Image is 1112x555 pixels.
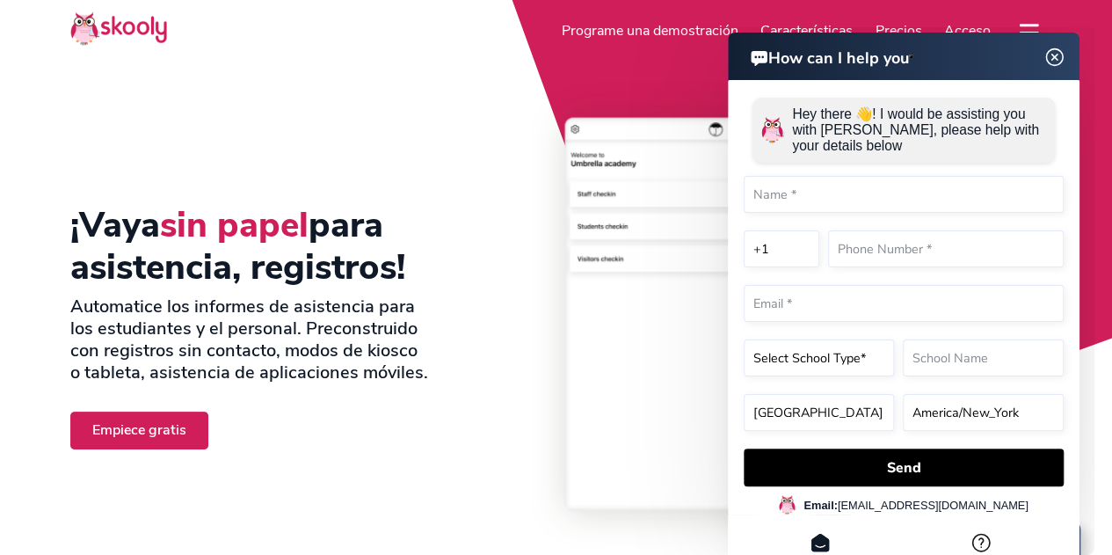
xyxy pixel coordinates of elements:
[459,106,1042,548] img: Software y aplicación de gestión de asistencia de estudiantes - <span class='notranslate'>Skooly ...
[876,21,922,40] span: Precios
[160,201,309,249] span: sin papel
[944,21,991,40] span: Acceso
[70,412,208,449] a: Empiece gratis
[1016,12,1042,53] button: dropdown menu
[933,17,1002,45] a: Acceso
[70,296,431,383] h2: Automatice los informes de asistencia para los estudiantes y el personal. Preconstruido con regis...
[864,17,934,45] a: Precios
[70,204,431,288] h1: ¡Vaya para asistencia, registros!
[70,11,167,46] img: Skooly
[550,17,750,45] a: Programe una demostración
[749,17,864,45] a: Características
